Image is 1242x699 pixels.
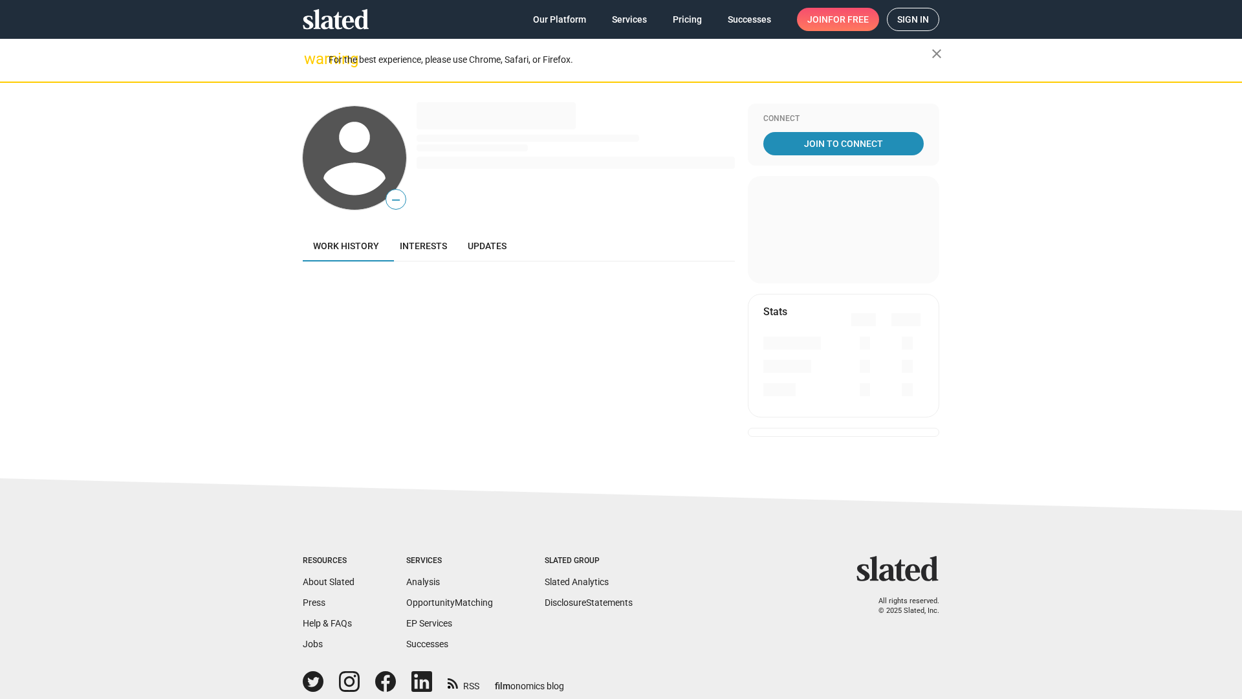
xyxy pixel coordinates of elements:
a: Joinfor free [797,8,879,31]
mat-card-title: Stats [763,305,787,318]
span: Sign in [897,8,929,30]
a: About Slated [303,577,354,587]
a: EP Services [406,618,452,628]
a: Slated Analytics [545,577,609,587]
span: Our Platform [533,8,586,31]
a: Updates [457,230,517,261]
a: Press [303,597,325,608]
a: filmonomics blog [495,670,564,693]
a: Successes [717,8,781,31]
a: OpportunityMatching [406,597,493,608]
span: Successes [728,8,771,31]
span: Pricing [673,8,702,31]
span: Join [807,8,869,31]
div: For the best experience, please use Chrome, Safari, or Firefox. [329,51,931,69]
p: All rights reserved. © 2025 Slated, Inc. [865,597,939,616]
div: Slated Group [545,556,633,566]
span: Join To Connect [766,132,921,155]
mat-icon: warning [304,51,320,67]
div: Services [406,556,493,566]
a: Interests [389,230,457,261]
a: Services [602,8,657,31]
a: Analysis [406,577,440,587]
mat-icon: close [929,46,944,61]
a: Join To Connect [763,132,924,155]
span: for free [828,8,869,31]
span: Work history [313,241,379,251]
a: RSS [448,672,479,693]
a: Sign in [887,8,939,31]
a: Pricing [662,8,712,31]
span: — [386,192,406,208]
span: Updates [468,241,507,251]
a: DisclosureStatements [545,597,633,608]
span: film [495,681,510,691]
a: Successes [406,639,448,649]
div: Resources [303,556,354,566]
a: Help & FAQs [303,618,352,628]
span: Interests [400,241,447,251]
a: Our Platform [523,8,596,31]
a: Work history [303,230,389,261]
span: Services [612,8,647,31]
div: Connect [763,114,924,124]
a: Jobs [303,639,323,649]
